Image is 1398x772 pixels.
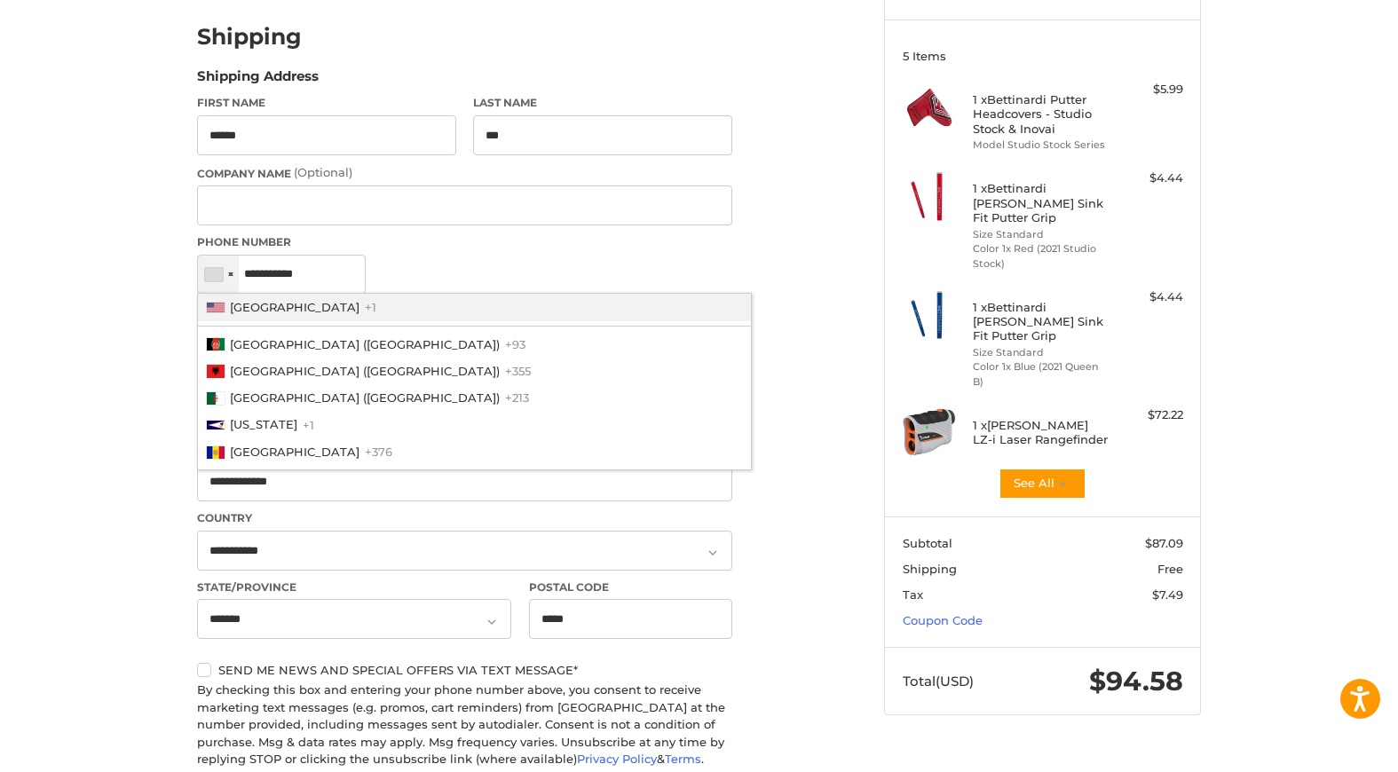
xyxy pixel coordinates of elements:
[903,536,952,550] span: Subtotal
[197,23,302,51] h2: Shipping
[1113,169,1183,187] div: $4.44
[973,359,1109,389] li: Color 1x Blue (2021 Queen B)
[505,390,529,405] span: +213
[197,579,511,595] label: State/Province
[230,417,297,431] span: [US_STATE]
[473,95,732,111] label: Last Name
[197,681,732,768] div: By checking this box and entering your phone number above, you consent to receive marketing text ...
[230,337,500,351] span: [GEOGRAPHIC_DATA] (‫[GEOGRAPHIC_DATA]‬‎)
[973,181,1109,225] h4: 1 x Bettinardi [PERSON_NAME] Sink Fit Putter Grip
[365,445,392,459] span: +376
[197,164,732,182] label: Company Name
[197,293,752,470] ul: List of countries
[903,562,957,576] span: Shipping
[1157,562,1183,576] span: Free
[365,300,376,314] span: +1
[973,227,1109,242] li: Size Standard
[197,67,319,95] legend: Shipping Address
[230,364,500,378] span: [GEOGRAPHIC_DATA] ([GEOGRAPHIC_DATA])
[1152,587,1183,602] span: $7.49
[973,138,1109,153] li: Model Studio Stock Series
[230,390,500,405] span: [GEOGRAPHIC_DATA] (‫[GEOGRAPHIC_DATA]‬‎)
[973,92,1109,136] h4: 1 x Bettinardi Putter Headcovers - Studio Stock & Inovai
[665,752,701,766] a: Terms
[1145,536,1183,550] span: $87.09
[903,587,923,602] span: Tax
[973,300,1109,343] h4: 1 x Bettinardi [PERSON_NAME] Sink Fit Putter Grip
[303,417,314,431] span: +1
[1089,665,1183,697] span: $94.58
[197,510,732,526] label: Country
[903,673,974,689] span: Total (USD)
[903,49,1183,63] h3: 5 Items
[1113,406,1183,424] div: $72.22
[529,579,733,595] label: Postal Code
[973,241,1109,271] li: Color 1x Red (2021 Studio Stock)
[903,613,983,627] a: Coupon Code
[973,345,1109,360] li: Size Standard
[973,418,1109,447] h4: 1 x [PERSON_NAME] LZ-i Laser Rangefinder
[230,300,359,314] span: [GEOGRAPHIC_DATA]
[197,234,732,250] label: Phone Number
[1113,81,1183,98] div: $5.99
[230,445,359,459] span: [GEOGRAPHIC_DATA]
[197,663,732,677] label: Send me news and special offers via text message*
[294,165,352,179] small: (Optional)
[577,752,657,766] a: Privacy Policy
[1113,288,1183,306] div: $4.44
[999,468,1086,500] button: See All
[505,364,531,378] span: +355
[505,337,525,351] span: +93
[197,95,456,111] label: First Name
